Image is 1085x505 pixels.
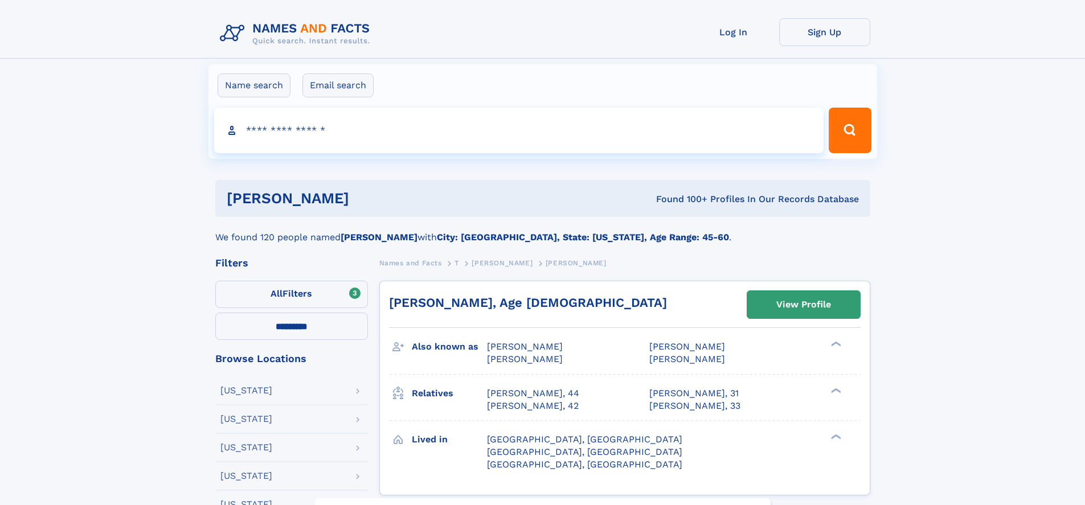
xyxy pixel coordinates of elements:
a: Log In [688,18,779,46]
label: Filters [215,281,368,308]
a: T [455,256,459,270]
span: [PERSON_NAME] [487,354,563,364]
span: [PERSON_NAME] [649,354,725,364]
div: ❯ [828,433,842,440]
img: Logo Names and Facts [215,18,379,49]
span: [GEOGRAPHIC_DATA], [GEOGRAPHIC_DATA] [487,446,682,457]
div: ❯ [828,340,842,348]
a: [PERSON_NAME], 31 [649,387,739,400]
div: [US_STATE] [220,386,272,395]
div: [US_STATE] [220,443,272,452]
a: [PERSON_NAME], 42 [487,400,579,412]
h1: [PERSON_NAME] [227,191,503,206]
span: [GEOGRAPHIC_DATA], [GEOGRAPHIC_DATA] [487,459,682,470]
a: Names and Facts [379,256,442,270]
a: [PERSON_NAME], Age [DEMOGRAPHIC_DATA] [389,295,667,310]
span: [PERSON_NAME] [472,259,533,267]
div: Browse Locations [215,354,368,364]
div: We found 120 people named with . [215,217,870,244]
button: Search Button [829,108,871,153]
input: search input [214,108,824,153]
h3: Lived in [412,430,487,449]
a: Sign Up [779,18,870,46]
span: T [455,259,459,267]
span: [PERSON_NAME] [546,259,607,267]
a: View Profile [747,291,860,318]
h3: Relatives [412,384,487,403]
div: View Profile [776,291,831,318]
a: [PERSON_NAME] [472,256,533,270]
b: [PERSON_NAME] [341,232,417,243]
div: [US_STATE] [220,471,272,481]
a: [PERSON_NAME], 44 [487,387,579,400]
b: City: [GEOGRAPHIC_DATA], State: [US_STATE], Age Range: 45-60 [437,232,729,243]
label: Name search [218,73,290,97]
span: [GEOGRAPHIC_DATA], [GEOGRAPHIC_DATA] [487,434,682,445]
label: Email search [302,73,374,97]
span: [PERSON_NAME] [649,341,725,352]
a: [PERSON_NAME], 33 [649,400,740,412]
span: [PERSON_NAME] [487,341,563,352]
h3: Also known as [412,337,487,356]
div: [US_STATE] [220,414,272,424]
div: Filters [215,258,368,268]
div: ❯ [828,387,842,394]
span: All [271,288,282,299]
div: Found 100+ Profiles In Our Records Database [502,193,859,206]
